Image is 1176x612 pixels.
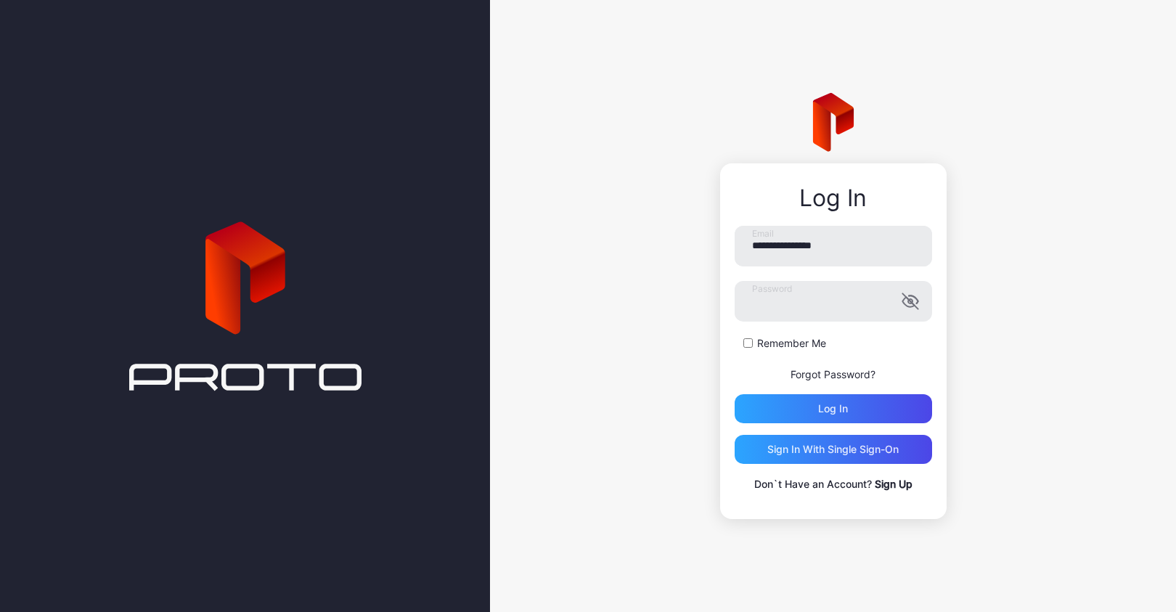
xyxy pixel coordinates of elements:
[818,403,848,415] div: Log in
[902,293,919,310] button: Password
[735,185,932,211] div: Log In
[735,476,932,493] p: Don`t Have an Account?
[735,435,932,464] button: Sign in With Single Sign-On
[735,226,932,266] input: Email
[875,478,912,490] a: Sign Up
[735,281,932,322] input: Password
[757,336,826,351] label: Remember Me
[767,444,899,455] div: Sign in With Single Sign-On
[735,394,932,423] button: Log in
[791,368,875,380] a: Forgot Password?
